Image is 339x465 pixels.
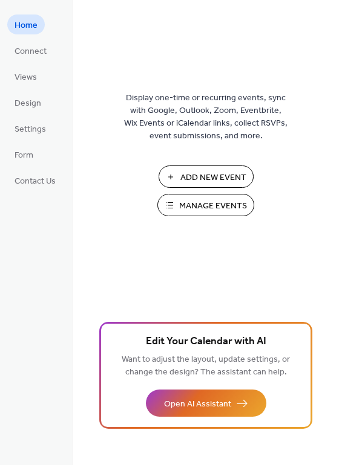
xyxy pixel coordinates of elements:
span: Contact Us [15,175,56,188]
span: Connect [15,45,47,58]
a: Settings [7,118,53,138]
span: Views [15,71,37,84]
span: Settings [15,123,46,136]
span: Design [15,97,41,110]
span: Add New Event [180,172,246,184]
a: Home [7,14,45,34]
span: Display one-time or recurring events, sync with Google, Outlook, Zoom, Eventbrite, Wix Events or ... [124,92,288,143]
a: Contact Us [7,170,63,190]
span: Manage Events [179,200,247,213]
span: Edit Your Calendar with AI [146,333,266,350]
a: Connect [7,40,54,60]
button: Open AI Assistant [146,390,266,417]
a: Views [7,66,44,86]
a: Design [7,92,48,112]
span: Home [15,19,38,32]
button: Manage Events [157,194,254,216]
span: Form [15,149,33,162]
button: Add New Event [159,165,254,188]
span: Want to adjust the layout, update settings, or change the design? The assistant can help. [122,351,290,380]
a: Form [7,144,41,164]
span: Open AI Assistant [164,398,231,411]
